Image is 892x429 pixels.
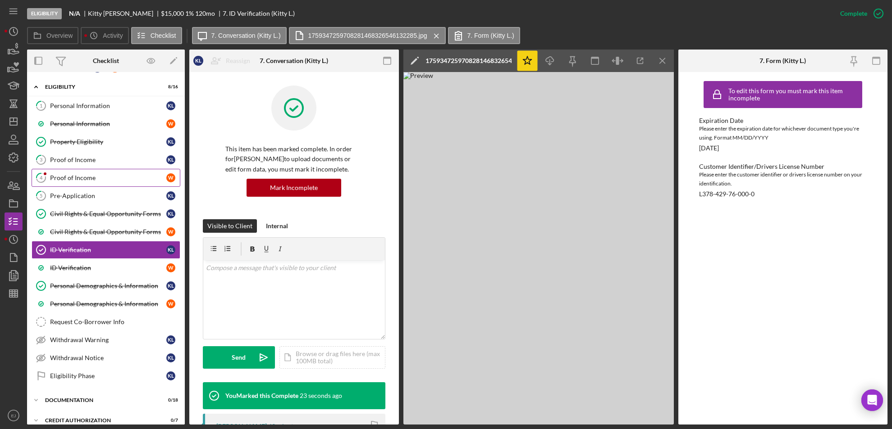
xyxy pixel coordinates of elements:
button: Send [203,346,275,369]
div: Eligibility [45,84,156,90]
button: Visible to Client [203,219,257,233]
text: EJ [11,413,16,418]
div: ID Verification [50,264,166,271]
label: Activity [103,32,123,39]
a: 1Personal InformationKL [32,97,180,115]
div: Eligibility [27,8,62,19]
div: Open Intercom Messenger [861,389,883,411]
div: Expiration Date [699,117,867,124]
button: Checklist [131,27,182,44]
span: $15,000 [161,9,184,17]
div: Mark Incomplete [270,179,318,197]
button: Complete [831,5,887,23]
button: 7. Conversation (Kitty L.) [192,27,287,44]
div: Proof of Income [50,174,166,181]
div: 0 / 18 [162,397,178,403]
a: Eligibility PhaseKL [32,367,180,385]
div: Personal Information [50,102,166,109]
b: N/A [69,10,80,17]
img: Preview [403,72,674,424]
div: K L [166,353,175,362]
div: Property Eligibility [50,138,166,145]
div: K L [166,101,175,110]
div: Request Co-Borrower Info [50,318,180,325]
label: 7. Form (Kitty L.) [467,32,514,39]
div: W [166,227,175,236]
div: W [166,119,175,128]
a: Civil Rights & Equal Opportunity FormsKL [32,205,180,223]
tspan: 3 [40,157,42,163]
a: ID VerificationKL [32,241,180,259]
div: Personal Demographics & Information [50,300,166,307]
div: K L [166,209,175,218]
div: Internal [266,219,288,233]
div: Please enter the customer identifier or drivers license number on your identification. [699,170,867,188]
tspan: 1 [40,103,42,108]
div: Customer Identifier/Drivers License Number [699,163,867,170]
div: 8 / 16 [162,84,178,90]
a: Personal InformationW [32,115,180,133]
div: 1759347259708281468326546132285.jpg [426,57,512,64]
label: 7. Conversation (Kitty L.) [211,32,281,39]
div: Visible to Client [207,219,252,233]
div: Please enter the expiration date for whichever document type you're using. Format MM/DD/YYYY [699,124,867,142]
tspan: 4 [40,175,43,181]
div: Eligibility Phase [50,372,166,379]
div: Pre-Application [50,192,166,199]
a: Civil Rights & Equal Opportunity FormsW [32,223,180,241]
button: EJ [5,406,23,424]
div: W [166,263,175,272]
div: 120 mo [195,10,215,17]
div: K L [166,371,175,380]
button: KLReassign [189,52,259,70]
label: Checklist [151,32,176,39]
a: Request Co-Borrower Info [32,313,180,331]
div: 1 % [185,10,194,17]
div: [DATE] [699,145,719,152]
button: Mark Incomplete [247,179,341,197]
label: Overview [46,32,73,39]
div: Civil Rights & Equal Opportunity Forms [50,228,166,235]
p: This item has been marked complete. In order for [PERSON_NAME] to upload documents or edit form d... [225,144,363,174]
div: CREDIT AUTHORIZATION [45,418,156,423]
div: To edit this form you must mark this item incomplete [728,87,860,102]
div: Withdrawal Notice [50,354,166,361]
div: K L [166,245,175,254]
a: Property EligibilityKL [32,133,180,151]
a: 3Proof of IncomeKL [32,151,180,169]
div: L378-429-76-000-0 [699,190,755,198]
div: ID Verification [50,246,166,253]
div: Documentation [45,397,156,403]
div: Complete [840,5,867,23]
div: Civil Rights & Equal Opportunity Forms [50,210,166,217]
div: K L [166,191,175,200]
div: W [166,173,175,182]
div: 7. Conversation (Kitty L.) [260,57,328,64]
div: K L [166,281,175,290]
time: 2025-10-01 20:19 [300,392,342,399]
div: Personal Demographics & Information [50,282,166,289]
a: Withdrawal NoticeKL [32,349,180,367]
a: 4Proof of IncomeW [32,169,180,187]
button: Activity [81,27,128,44]
div: W [166,299,175,308]
div: K L [166,155,175,164]
a: Personal Demographics & InformationKL [32,277,180,295]
div: K L [166,335,175,344]
a: Withdrawal WarningKL [32,331,180,349]
div: Reassign [226,52,250,70]
div: Personal Information [50,120,166,127]
button: Overview [27,27,78,44]
label: 1759347259708281468326546132285.jpg [308,32,427,39]
a: Personal Demographics & InformationW [32,295,180,313]
div: Send [232,346,246,369]
div: Kitty [PERSON_NAME] [88,10,161,17]
button: 7. Form (Kitty L.) [448,27,520,44]
a: ID VerificationW [32,259,180,277]
button: 1759347259708281468326546132285.jpg [289,27,446,44]
div: 7. Form (Kitty L.) [759,57,806,64]
div: K L [166,137,175,146]
div: K L [193,56,203,66]
div: 0 / 7 [162,418,178,423]
div: Withdrawal Warning [50,336,166,343]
